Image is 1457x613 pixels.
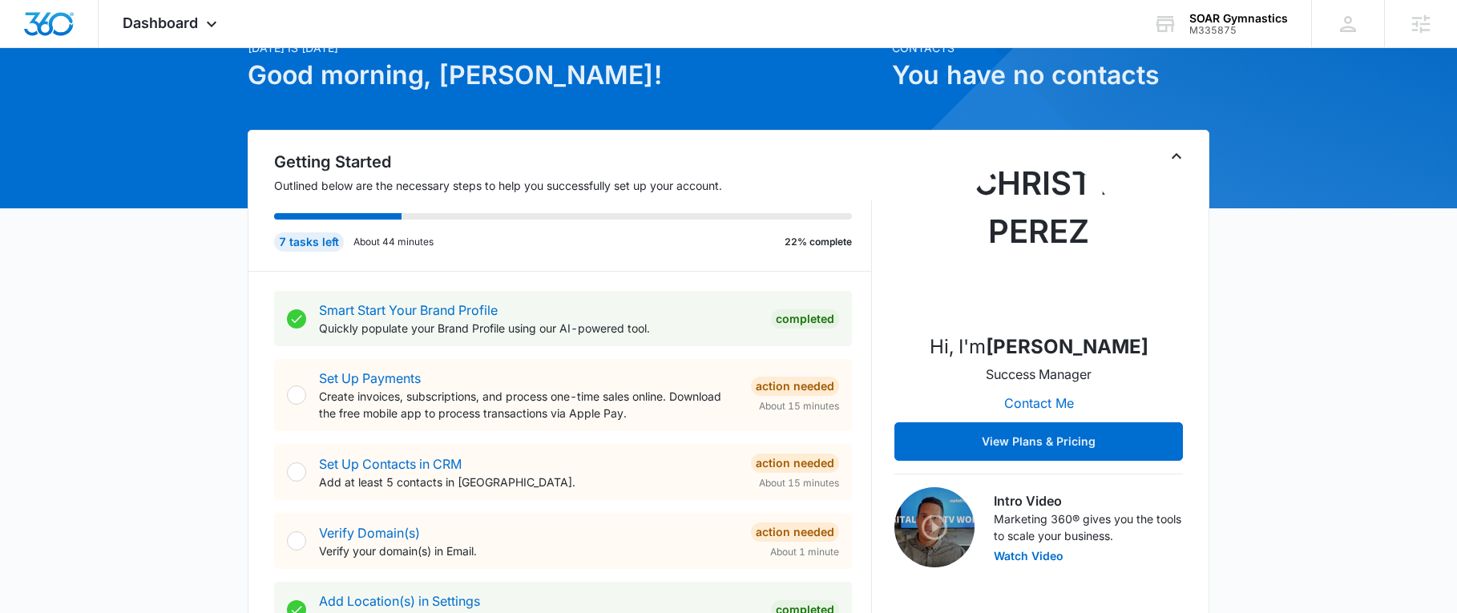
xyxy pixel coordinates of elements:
strong: [PERSON_NAME] [986,335,1148,358]
button: Contact Me [988,384,1090,422]
h2: Getting Started [274,150,872,174]
div: Action Needed [751,454,839,473]
span: About 15 minutes [759,399,839,413]
span: About 1 minute [770,545,839,559]
h1: Good morning, [PERSON_NAME]! [248,56,882,95]
p: Outlined below are the necessary steps to help you successfully set up your account. [274,177,872,194]
p: Quickly populate your Brand Profile using our AI-powered tool. [319,320,758,337]
a: Set Up Payments [319,370,421,386]
div: Completed [771,309,839,329]
p: Verify your domain(s) in Email. [319,542,738,559]
a: Set Up Contacts in CRM [319,456,462,472]
a: Smart Start Your Brand Profile [319,302,498,318]
img: Christy Perez [959,159,1119,320]
button: Watch Video [994,550,1063,562]
p: Marketing 360® gives you the tools to scale your business. [994,510,1183,544]
div: 7 tasks left [274,232,344,252]
span: Dashboard [123,14,198,31]
p: Add at least 5 contacts in [GEOGRAPHIC_DATA]. [319,474,738,490]
img: Intro Video [894,487,975,567]
a: Add Location(s) in Settings [319,593,480,609]
a: Verify Domain(s) [319,525,420,541]
h3: Intro Video [994,491,1183,510]
p: About 44 minutes [353,235,434,249]
div: Action Needed [751,522,839,542]
div: account id [1189,25,1288,36]
p: 22% complete [785,235,852,249]
div: account name [1189,12,1288,25]
span: About 15 minutes [759,476,839,490]
p: Hi, I'm [930,333,1148,361]
p: Success Manager [986,365,1092,384]
h1: You have no contacts [892,56,1209,95]
button: Toggle Collapse [1167,147,1186,166]
button: View Plans & Pricing [894,422,1183,461]
div: Action Needed [751,377,839,396]
p: Create invoices, subscriptions, and process one-time sales online. Download the free mobile app t... [319,388,738,421]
